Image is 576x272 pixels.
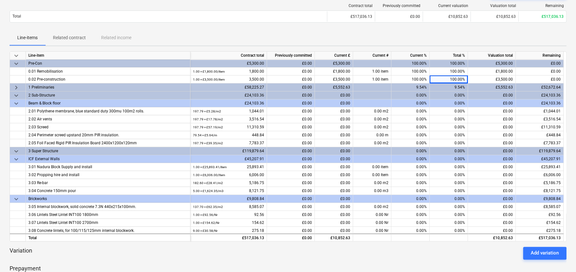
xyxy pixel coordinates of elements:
div: £5,186.75 [516,179,564,187]
div: 0.00 m2 [353,179,391,187]
div: 25,893.41 [193,163,264,171]
div: £24,103.36 [516,91,564,99]
small: 1.00 × £25,893.41 / item [193,165,227,169]
div: £0.00 [315,195,353,203]
div: 0.00% [430,163,468,171]
div: £0.00 [315,147,353,155]
div: £0.00 [468,227,516,235]
div: Valuation total [473,4,516,8]
div: 0.00% [391,131,430,139]
div: £0.00 [375,11,423,22]
span: keyboard_arrow_down [12,100,20,107]
div: 1.00 item [353,68,391,75]
div: £24,103.36 [516,99,564,107]
div: £10,852.63 [423,11,470,22]
div: £0.00 [315,163,353,171]
div: £8,121.75 [516,187,564,195]
div: 3.04 Concrete 150mm pour [28,187,188,195]
div: 3.08 Concrete lintels, for 100/115/125mm internal blockwork. [28,227,188,234]
div: 2.05 Foil Faced Rigid PIR Insulation Board 2400x1200x120mm [28,139,188,147]
div: Brickworks [28,195,188,203]
small: 197.79 × £5.28 / m2 [193,110,221,113]
div: 3,500.00 [193,75,264,83]
div: £0.00 [267,233,315,241]
div: £275.18 [516,227,564,235]
div: 2.04 Perimeter screed upstand 20mm PIR insulation. [28,131,188,139]
div: £517,036.13 [516,233,564,241]
div: £0.00 [468,99,516,107]
div: 0.00% [391,107,430,115]
div: £0.00 [267,187,315,195]
div: 0.00% [430,139,468,147]
div: Line-item [26,52,190,60]
div: £0.00 [315,227,353,235]
div: 0.00 m2 [353,115,391,123]
div: £0.00 [267,195,315,203]
div: £0.00 [267,107,315,115]
div: 0.00% [430,155,468,163]
div: 0.00% [430,187,468,195]
div: £0.00 [315,91,353,99]
small: 1.00 × £6,006.00 / Item [193,173,225,177]
div: 2.01 Polythene membrane, blue standard duty 300mu 100m2 rolls. [28,107,188,115]
div: 6,006.00 [193,171,264,179]
div: 0.00% [391,171,430,179]
div: Pre-Con [28,60,188,67]
small: 197.79 × £57.19 / m2 [193,125,223,129]
div: 0.00% [430,99,468,107]
small: 1.00 × £154.62 / Nr [193,221,219,225]
div: 9.54% [430,83,468,91]
div: £0.00 [315,107,353,115]
div: £0.00 [468,187,516,195]
div: £0.00 [267,99,315,107]
small: 182.60 × £28.41 / m2 [193,181,223,185]
div: 100.00% [391,60,430,68]
div: 3.07 Lintels Steel Lintel INT100 2700mm [28,219,188,226]
div: Contract total [190,52,267,60]
div: £52,672.64 [516,83,564,91]
div: £517,036.13 [327,11,375,22]
div: £7,783.37 [516,139,564,147]
small: 5.00 × £1,624.35 / m3 [193,189,224,193]
div: 0.00% [391,187,430,195]
div: 3.01 Nadura Block Supply and install [28,163,188,171]
div: £0.00 [315,203,353,211]
div: 0.01 Remobilisation [28,68,188,75]
div: £119,879.64 [190,147,267,155]
div: 0.00 m3 [353,187,391,195]
div: £0.00 [468,123,516,131]
div: £45,207.91 [190,155,267,163]
div: 0.00 Nr [353,211,391,219]
div: £1,800.00 [468,68,516,75]
div: £0.00 [468,115,516,123]
div: 5,186.75 [193,179,264,187]
div: £0.00 [468,195,516,203]
div: 2.02 Air vents [28,115,188,123]
div: £0.00 [468,179,516,187]
div: £119,879.64 [516,147,564,155]
div: £0.00 [267,91,315,99]
div: 0.00% [430,203,468,211]
div: £5,300.00 [315,60,353,68]
div: Beam & Block floor [28,99,188,107]
div: £0.00 [516,75,564,83]
div: 0.00% [391,123,430,131]
div: 0.00% [391,203,430,211]
div: £45,207.91 [516,155,564,163]
div: 2.03 Screed [28,123,188,131]
div: 448.84 [193,131,264,139]
div: ICF External Walls [28,155,188,163]
div: £0.00 [267,171,315,179]
small: 79.54 × £5.64 / m [193,133,217,137]
div: £0.00 [315,219,353,227]
p: Related contract [53,34,86,41]
div: 3 Super Structure [28,147,188,155]
div: 100.00% [430,68,468,75]
div: Current # [353,52,391,60]
div: £0.00 [516,60,564,68]
div: £1,044.01 [516,107,564,115]
div: Total % [430,52,468,60]
div: £517,036.13 [190,233,267,241]
div: 0.00% [391,91,430,99]
div: 100.00% [430,75,468,83]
